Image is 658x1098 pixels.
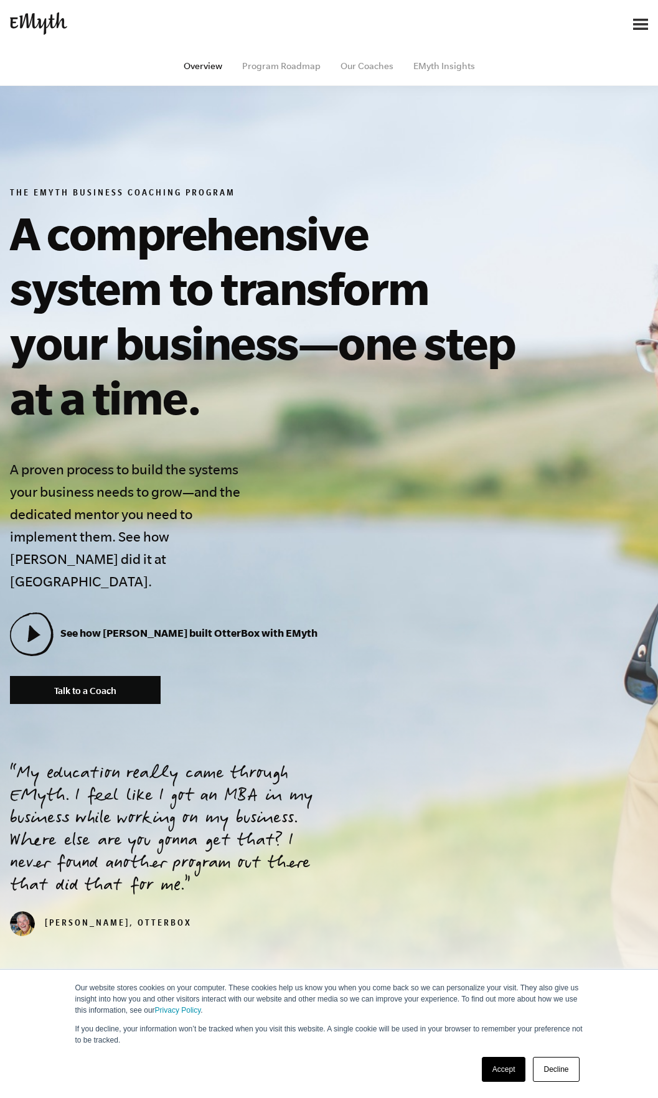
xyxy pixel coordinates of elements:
a: Privacy Policy [155,1006,201,1015]
a: Overview [184,61,222,71]
a: Talk to a Coach [10,676,161,704]
iframe: Embedded CTA [487,11,618,38]
span: Talk to a Coach [54,685,116,696]
p: My education really came through EMyth. I feel like I got an MBA in my business while working on ... [10,764,329,898]
h6: The EMyth Business Coaching Program [10,188,520,200]
a: EMyth Insights [413,61,475,71]
p: If you decline, your information won’t be tracked when you visit this website. A single cookie wi... [75,1023,583,1046]
img: Open Menu [633,19,648,30]
img: EMyth [10,12,67,34]
p: Our website stores cookies on your computer. These cookies help us know you when you come back so... [75,982,583,1016]
h1: A comprehensive system to transform your business—one step at a time. [10,205,520,425]
a: See how [PERSON_NAME] built OtterBox with EMyth [10,627,317,639]
a: Program Roadmap [242,61,321,71]
a: Decline [533,1057,579,1082]
a: Our Coaches [341,61,393,71]
cite: [PERSON_NAME], OtterBox [10,919,192,929]
h4: A proven process to build the systems your business needs to grow—and the dedicated mentor you ne... [10,458,249,593]
img: Curt Richardson, OtterBox [10,911,35,936]
a: Accept [482,1057,526,1082]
